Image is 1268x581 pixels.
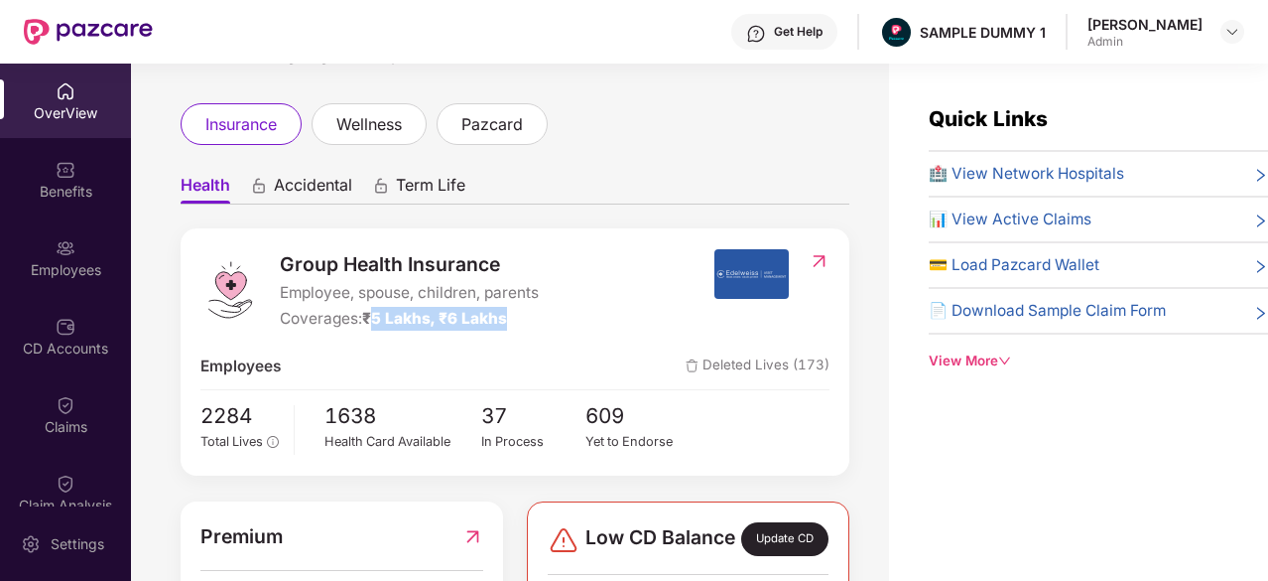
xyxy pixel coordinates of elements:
div: Admin [1087,34,1203,50]
span: 📄 Download Sample Claim Form [929,299,1166,323]
span: 1638 [324,400,481,433]
img: svg+xml;base64,PHN2ZyBpZD0iQ2xhaW0iIHhtbG5zPSJodHRwOi8vd3d3LnczLm9yZy8yMDAwL3N2ZyIgd2lkdGg9IjIwIi... [56,395,75,415]
span: down [998,355,1011,367]
img: svg+xml;base64,PHN2ZyBpZD0iQmVuZWZpdHMiIHhtbG5zPSJodHRwOi8vd3d3LnczLm9yZy8yMDAwL3N2ZyIgd2lkdGg9Ij... [56,160,75,180]
div: Coverages: [280,307,539,331]
div: Settings [45,534,110,554]
span: ₹5 Lakhs, ₹6 Lakhs [362,309,507,328]
img: svg+xml;base64,PHN2ZyBpZD0iSG9tZSIgeG1sbnM9Imh0dHA6Ly93d3cudzMub3JnLzIwMDAvc3ZnIiB3aWR0aD0iMjAiIG... [56,81,75,101]
img: svg+xml;base64,PHN2ZyBpZD0iRW1wbG95ZWVzIiB4bWxucz0iaHR0cDovL3d3dy53My5vcmcvMjAwMC9zdmciIHdpZHRoPS... [56,238,75,258]
span: 💳 Load Pazcard Wallet [929,253,1099,277]
img: RedirectIcon [809,251,829,271]
div: Update CD [741,522,828,556]
img: svg+xml;base64,PHN2ZyBpZD0iQ2xhaW0iIHhtbG5zPSJodHRwOi8vd3d3LnczLm9yZy8yMDAwL3N2ZyIgd2lkdGg9IjIwIi... [56,474,75,494]
img: svg+xml;base64,PHN2ZyBpZD0iRGFuZ2VyLTMyeDMyIiB4bWxucz0iaHR0cDovL3d3dy53My5vcmcvMjAwMC9zdmciIHdpZH... [548,524,579,556]
span: Quick Links [929,106,1048,131]
span: Employees [200,355,281,378]
span: Deleted Lives (173) [686,355,829,378]
span: wellness [336,112,402,137]
span: Premium [200,521,283,551]
img: logo [200,260,260,320]
span: Total Lives [200,434,263,449]
span: right [1253,257,1268,277]
img: svg+xml;base64,PHN2ZyBpZD0iQ0RfQWNjb3VudHMiIGRhdGEtbmFtZT0iQ0QgQWNjb3VudHMiIHhtbG5zPSJodHRwOi8vd3... [56,317,75,337]
div: animation [250,177,268,195]
div: In Process [481,432,586,452]
span: 📊 View Active Claims [929,208,1091,231]
span: right [1253,166,1268,186]
span: 2284 [200,400,279,433]
span: right [1253,303,1268,323]
img: Pazcare_Alternative_logo-01-01.png [882,18,911,47]
span: right [1253,212,1268,231]
span: 609 [585,400,691,433]
span: 🏥 View Network Hospitals [929,162,1124,186]
span: insurance [205,112,277,137]
span: Low CD Balance [585,522,735,556]
span: Term Life [396,175,465,204]
div: Get Help [774,24,823,40]
img: insurerIcon [714,249,789,299]
span: pazcard [461,112,523,137]
img: RedirectIcon [462,521,483,551]
div: Yet to Endorse [585,432,691,452]
span: 37 [481,400,586,433]
img: svg+xml;base64,PHN2ZyBpZD0iRHJvcGRvd24tMzJ4MzIiIHhtbG5zPSJodHRwOi8vd3d3LnczLm9yZy8yMDAwL3N2ZyIgd2... [1224,24,1240,40]
div: SAMPLE DUMMY 1 [920,23,1046,42]
span: info-circle [267,436,278,447]
div: View More [929,351,1268,371]
div: [PERSON_NAME] [1087,15,1203,34]
div: Health Card Available [324,432,481,452]
img: svg+xml;base64,PHN2ZyBpZD0iSGVscC0zMngzMiIgeG1sbnM9Imh0dHA6Ly93d3cudzMub3JnLzIwMDAvc3ZnIiB3aWR0aD... [746,24,766,44]
span: Accidental [274,175,352,204]
img: deleteIcon [686,360,698,372]
span: Group Health Insurance [280,249,539,279]
img: New Pazcare Logo [24,19,153,45]
span: Employee, spouse, children, parents [280,281,539,305]
div: animation [372,177,390,195]
span: Health [181,175,230,204]
img: svg+xml;base64,PHN2ZyBpZD0iU2V0dGluZy0yMHgyMCIgeG1sbnM9Imh0dHA6Ly93d3cudzMub3JnLzIwMDAvc3ZnIiB3aW... [21,534,41,554]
